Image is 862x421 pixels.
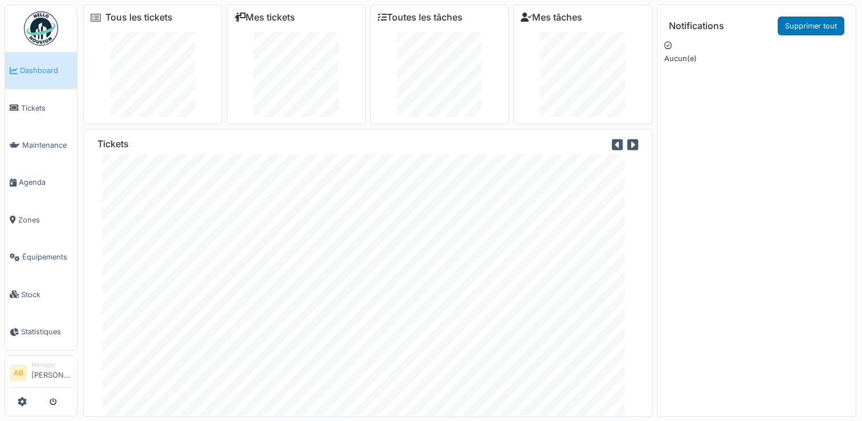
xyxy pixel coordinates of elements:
[105,12,173,23] a: Tous les tickets
[24,11,58,46] img: Badge_color-CXgf-gQk.svg
[22,252,72,262] span: Équipements
[234,12,295,23] a: Mes tickets
[664,53,849,64] p: Aucun(e)
[778,17,844,35] a: Supprimer tout
[5,127,77,164] a: Maintenance
[10,361,72,388] a: AB Manager[PERSON_NAME]
[21,326,72,337] span: Statistiques
[21,289,72,300] span: Stock
[5,313,77,350] a: Statistiques
[5,89,77,126] a: Tickets
[5,201,77,238] a: Zones
[31,361,72,369] div: Manager
[20,65,72,76] span: Dashboard
[10,365,27,382] li: AB
[18,214,72,225] span: Zones
[669,21,724,31] h6: Notifications
[5,238,77,276] a: Équipements
[5,52,77,89] a: Dashboard
[19,177,72,188] span: Agenda
[31,361,72,385] li: [PERSON_NAME]
[378,12,463,23] a: Toutes les tâches
[97,139,129,149] h6: Tickets
[21,103,72,114] span: Tickets
[5,276,77,313] a: Stock
[521,12,582,23] a: Mes tâches
[5,164,77,201] a: Agenda
[22,140,72,151] span: Maintenance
